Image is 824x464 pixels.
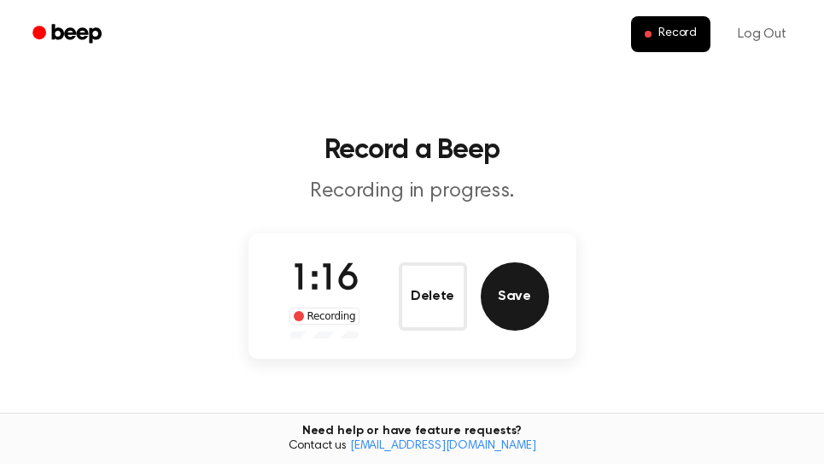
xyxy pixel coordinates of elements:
[721,14,804,55] a: Log Out
[10,439,814,455] span: Contact us
[290,262,359,298] span: 1:16
[350,440,536,452] a: [EMAIL_ADDRESS][DOMAIN_NAME]
[658,26,697,42] span: Record
[631,16,710,52] button: Record
[481,262,549,331] button: Save Audio Record
[20,18,117,51] a: Beep
[289,308,360,325] div: Recording
[20,137,804,164] h1: Record a Beep
[85,178,740,206] p: Recording in progress.
[399,262,467,331] button: Delete Audio Record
